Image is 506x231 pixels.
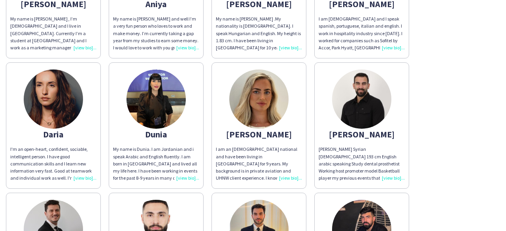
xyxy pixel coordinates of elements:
div: Aniya [113,0,199,8]
div: [PERSON_NAME] [216,0,302,8]
div: [PERSON_NAME] Syrian [DEMOGRAPHIC_DATA] 193 cm English arabic speaking Study dental prosthetist W... [319,146,405,182]
div: [PERSON_NAME] [10,0,96,8]
img: thumb-61b6a0fd-5a09-4961-be13-a369bb24672d.jpg [126,69,186,129]
div: I'm an open-heart, confident, sociable, intelligent person. I have good communication skills and ... [10,146,96,182]
div: I am an [DEMOGRAPHIC_DATA] national and have been living in [GEOGRAPHIC_DATA] for 9 years. My bac... [216,146,302,182]
div: My name is [PERSON_NAME] , I’m [DEMOGRAPHIC_DATA] and I live in [GEOGRAPHIC_DATA]. Currently I’m ... [10,15,96,51]
img: thumb-68d51387403e7.jpeg [332,69,391,129]
span: My name is [PERSON_NAME] .My nationality is [DEMOGRAPHIC_DATA]. I speak Hungarian and English. My... [216,16,301,94]
div: My name is [PERSON_NAME] and well I’m a very fun person who loves to work and make money. I’m cur... [113,15,199,51]
div: [PERSON_NAME] [319,0,405,8]
div: [PERSON_NAME] [319,131,405,138]
div: Dunia [113,131,199,138]
img: thumb-a3aa1708-8b7e-4678-bafe-798ea0816525.jpg [24,69,83,129]
div: [PERSON_NAME] [216,131,302,138]
div: My name is Dunia. I am Jordanian and i speak Arabic and English fluently. I am born in [GEOGRAPHI... [113,146,199,182]
div: I am [DEMOGRAPHIC_DATA] and I speak spanish, portuguese, italian and english. I work in hospitali... [319,15,405,51]
img: thumb-68515fe5e9619.jpeg [229,69,289,129]
div: Daria [10,131,96,138]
